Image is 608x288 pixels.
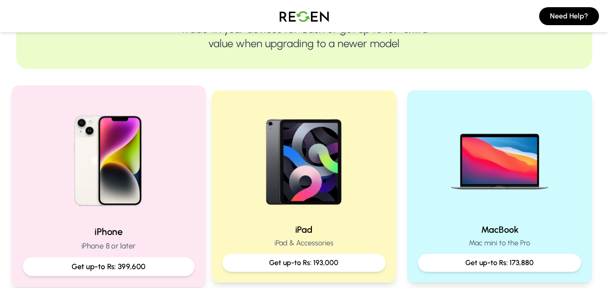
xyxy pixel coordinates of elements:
h2: iPhone [23,225,194,238]
img: iPhone [48,97,169,218]
p: iPad & Accessories [222,238,386,248]
p: Trade-in your devices for Cash or get up to 10% extra value when upgrading to a newer model [45,22,563,51]
img: Logo [273,4,336,29]
p: Get up-to Rs: 173,880 [425,257,574,268]
h2: MacBook [418,223,581,236]
p: Get up-to Rs: 399,600 [30,261,186,272]
img: iPad [246,101,361,216]
h2: iPad [222,223,386,236]
p: Mac mini to the Pro [418,238,581,248]
p: Get up-to Rs: 193,000 [230,257,378,268]
button: Need Help? [539,7,599,25]
img: MacBook [442,101,557,216]
p: iPhone 8 or later [23,240,194,252]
